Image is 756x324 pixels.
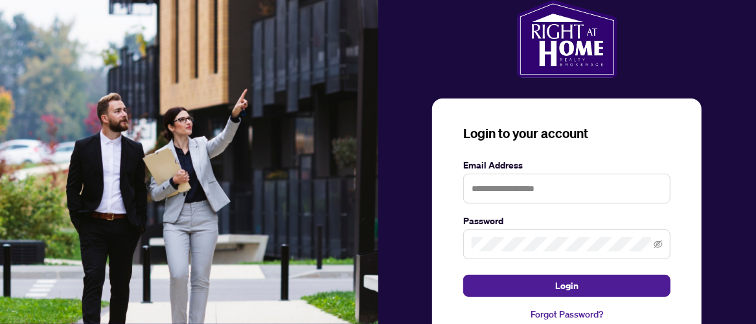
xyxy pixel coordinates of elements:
span: eye-invisible [654,240,663,249]
a: Forgot Password? [463,307,670,321]
button: Login [463,275,670,297]
label: Password [463,214,670,228]
h3: Login to your account [463,124,670,143]
label: Email Address [463,158,670,172]
span: Login [555,275,578,296]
